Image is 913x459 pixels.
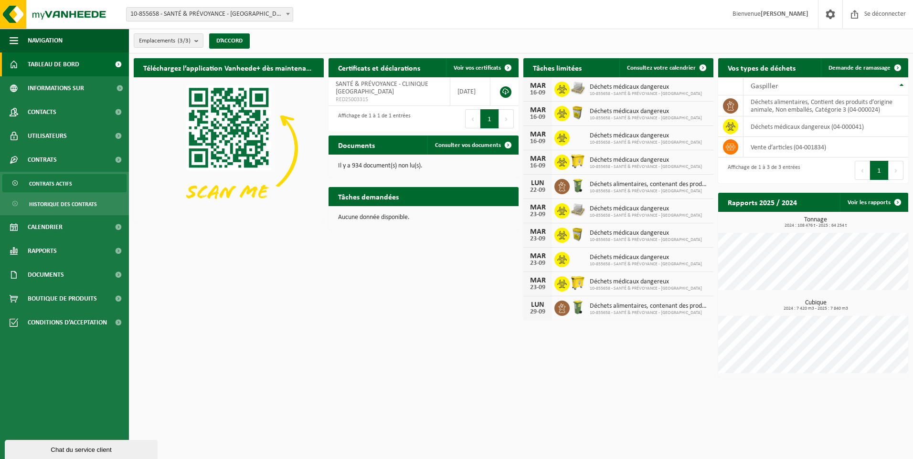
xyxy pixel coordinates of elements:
span: 10-855658 - SANTÉ & PRÉVOYANCE - [GEOGRAPHIC_DATA] [590,91,702,97]
count: (3/3) [178,38,191,44]
a: Consultez votre calendrier [619,58,712,77]
span: Déchets médicaux dangereux [590,83,702,91]
span: Déchets médicaux dangereux [590,229,702,237]
button: 1 [870,161,889,180]
span: Historique des contrats [29,195,97,213]
h2: Rapports 2025 / 2024 [718,193,807,211]
p: Aucune donnée disponible. [338,214,509,221]
span: 2024 : 108 476 t - 2025 : 64 254 t [723,223,908,228]
span: Demande de ramassage [828,65,891,71]
font: Cubique [805,299,827,306]
a: Historique des contrats [2,195,127,213]
span: Déchets médicaux dangereux [590,108,702,115]
font: Bienvenue [733,10,808,18]
div: 23-09 [528,211,547,218]
span: Boutique de produits [28,287,97,311]
span: Déchets alimentaires, contenant des produits d’origine animale, non emballés, catégorie 3 [590,181,709,188]
strong: [PERSON_NAME] [761,10,808,18]
button: Précédent [465,109,480,128]
span: 10-855658 - SANTÉ & PRÉVOYANCE - CLINIQUE SAINT-LUC - BOUGE [126,7,293,21]
span: Consulter vos documents [435,142,501,148]
span: Conditions d’acceptation [28,311,107,334]
span: Navigation [28,29,63,52]
img: Télécharger l’application VHEPlus [134,77,324,220]
span: Déchets médicaux dangereux [590,205,702,213]
div: 16-09 [528,163,547,169]
button: D’ACCORD [209,33,250,49]
img: WB-0770-HPE-YW-14 [570,275,586,291]
span: Contrats [28,148,57,172]
div: 22-09 [528,187,547,194]
div: 23-09 [528,284,547,291]
button: Précédent [855,161,870,180]
span: Informations sur l’entreprise [28,76,110,100]
div: MAR [528,155,547,163]
span: Voir vos certificats [454,65,501,71]
div: 23-09 [528,236,547,242]
div: Affichage de 1 à 1 de 1 entrées [333,108,411,129]
iframe: chat widget [5,438,159,459]
span: Utilisateurs [28,124,67,148]
div: MAR [528,228,547,236]
div: 16-09 [528,90,547,96]
a: Demande de ramassage [821,58,907,77]
span: 10-855658 - SANTÉ & PRÉVOYANCE - [GEOGRAPHIC_DATA] [590,310,709,316]
a: Voir les rapports [840,193,907,212]
td: Déchets alimentaires, Contient des produits d’origine animale, Non emballés, Catégorie 3 (04-000024) [743,95,908,116]
span: SANTÉ & PRÉVOYANCE - CLINIQUE [GEOGRAPHIC_DATA] [336,81,428,95]
span: Déchets médicaux dangereux [590,132,702,140]
span: 10-855658 - SANTÉ & PRÉVOYANCE - CLINIQUE SAINT-LUC - BOUGE [127,8,293,21]
span: 2024 : 7 420 m3 - 2025 : 7 840 m3 [723,306,908,311]
div: MAR [528,277,547,284]
td: Vente d’articles (04-001834) [743,137,908,157]
img: LP-PA-00000-WDN-11 [570,80,586,96]
img: WB-0770-HPE-YW-14 [570,153,586,169]
span: Rapports [28,239,57,263]
div: Affichage de 1 à 3 de 3 entrées [723,160,800,181]
img: LP-SB-00045-CRB-21 [570,226,586,242]
span: Déchets médicaux dangereux [590,156,702,164]
font: Tonnage [804,216,827,223]
span: 10-855658 - SANTÉ & PRÉVOYANCE - [GEOGRAPHIC_DATA] [590,140,702,146]
img: WB-0140-HPE-GN-50 [570,177,586,194]
p: Il y a 934 document(s) non lu(s). [338,163,509,169]
div: MAR [528,204,547,211]
button: Prochain [889,161,903,180]
div: 16-09 [528,138,547,145]
h2: Documents [329,136,384,154]
img: WB-0140-HPE-GN-50 [570,299,586,315]
div: MAR [528,131,547,138]
span: RED25003315 [336,96,443,104]
td: [DATE] [450,77,490,106]
h2: Tâches limitées [523,58,591,77]
button: 1 [480,109,499,128]
span: Déchets médicaux dangereux [590,278,702,286]
span: Consultez votre calendrier [627,65,696,71]
div: MAR [528,252,547,260]
div: MAR [528,82,547,90]
img: LP-SB-00045-CRB-21 [570,104,586,121]
td: Déchets médicaux dangereux (04-000041) [743,116,908,137]
span: 10-855658 - SANTÉ & PRÉVOYANCE - [GEOGRAPHIC_DATA] [590,237,702,243]
a: Voir vos certificats [446,58,518,77]
span: Documents [28,263,64,287]
div: 29-09 [528,309,547,315]
div: LUN [528,301,547,309]
span: 10-855658 - SANTÉ & PRÉVOYANCE - [GEOGRAPHIC_DATA] [590,286,702,292]
button: Emplacements(3/3) [134,33,203,48]
span: Gaspiller [751,83,778,90]
font: Voir les rapports [848,199,891,206]
span: Emplacements [139,34,191,48]
span: Calendrier [28,215,63,239]
span: Déchets alimentaires, contenant des produits d’origine animale, non emballés, catégorie 3 [590,303,709,310]
h2: Certificats et déclarations [329,58,430,77]
span: 10-855658 - SANTÉ & PRÉVOYANCE - [GEOGRAPHIC_DATA] [590,188,709,194]
a: Contrats actifs [2,174,127,192]
img: LP-PA-00000-WDN-11 [570,202,586,218]
span: 10-855658 - SANTÉ & PRÉVOYANCE - [GEOGRAPHIC_DATA] [590,115,702,121]
a: Consulter vos documents [427,136,518,155]
span: Tableau de bord [28,52,79,76]
div: 16-09 [528,114,547,121]
span: Contrats actifs [29,175,72,193]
